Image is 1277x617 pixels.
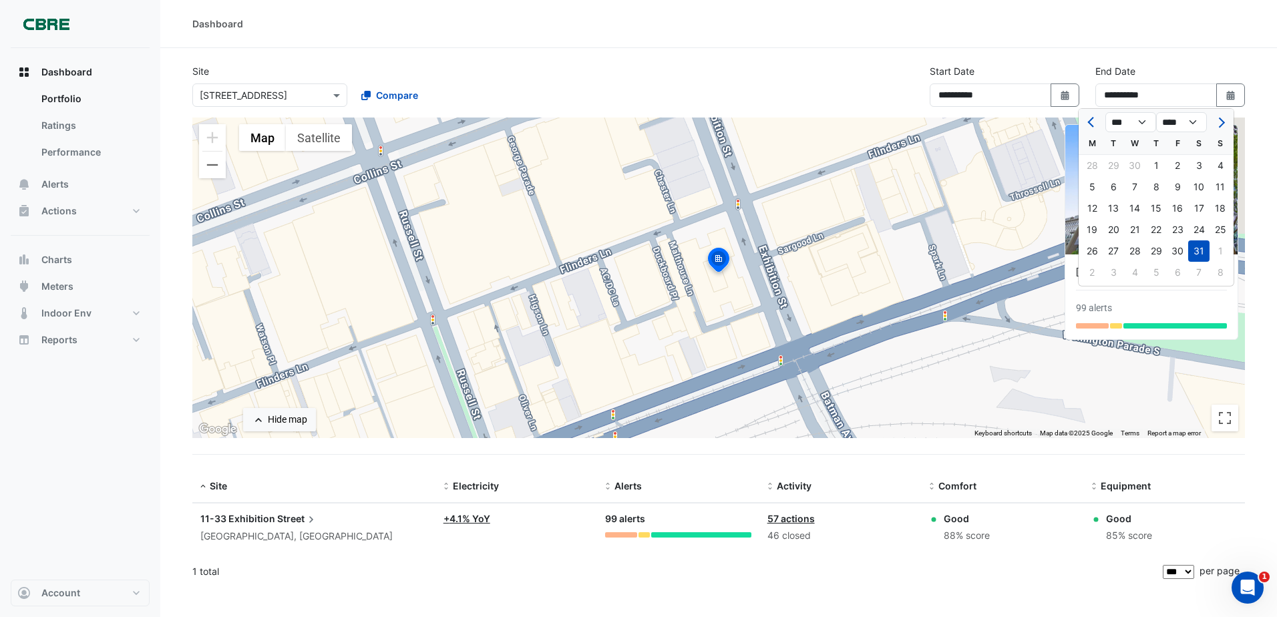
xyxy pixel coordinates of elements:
[16,11,76,37] img: Company Logo
[243,408,316,431] button: Hide map
[1167,240,1188,262] div: Friday, May 30, 2025
[930,64,974,78] label: Start Date
[1167,198,1188,219] div: 16
[1081,262,1103,283] div: Monday, June 2, 2025
[1232,572,1264,604] iframe: Intercom live chat
[1145,198,1167,219] div: Thursday, May 15, 2025
[1103,176,1124,198] div: Tuesday, May 6, 2025
[1081,240,1103,262] div: Monday, May 26, 2025
[1188,155,1210,176] div: Saturday, May 3, 2025
[41,204,77,218] span: Actions
[1167,133,1188,154] div: F
[1081,198,1103,219] div: 12
[1210,219,1231,240] div: Sunday, May 25, 2025
[974,429,1032,438] button: Keyboard shortcuts
[1210,219,1231,240] div: 25
[1124,262,1145,283] div: Wednesday, June 4, 2025
[1188,176,1210,198] div: Saturday, May 10, 2025
[1210,262,1231,283] div: 8
[767,513,815,524] a: 57 actions
[41,306,92,320] span: Indoor Env
[1081,198,1103,219] div: Monday, May 12, 2025
[17,306,31,320] app-icon: Indoor Env
[11,273,150,300] button: Meters
[17,253,31,266] app-icon: Charts
[1167,262,1188,283] div: Friday, June 6, 2025
[1200,565,1240,576] span: per page
[1081,176,1103,198] div: Monday, May 5, 2025
[1124,240,1145,262] div: 28
[1103,155,1124,176] div: Tuesday, April 29, 2025
[1121,429,1139,437] a: Terms (opens in new tab)
[192,17,243,31] div: Dashboard
[286,124,352,151] button: Show satellite imagery
[1081,133,1103,154] div: M
[1145,262,1167,283] div: Thursday, June 5, 2025
[210,480,227,491] span: Site
[1210,198,1231,219] div: Sunday, May 18, 2025
[944,528,990,544] div: 88% score
[1145,240,1167,262] div: Thursday, May 29, 2025
[1210,155,1231,176] div: Sunday, May 4, 2025
[1188,219,1210,240] div: Saturday, May 24, 2025
[41,280,73,293] span: Meters
[1147,429,1201,437] a: Report a map error
[11,300,150,327] button: Indoor Env
[17,178,31,191] app-icon: Alerts
[1188,262,1210,283] div: 7
[31,139,150,166] a: Performance
[1081,155,1103,176] div: Monday, April 28, 2025
[1106,528,1152,544] div: 85% score
[1188,198,1210,219] div: 17
[1103,133,1124,154] div: T
[1145,176,1167,198] div: 8
[1103,262,1124,283] div: Tuesday, June 3, 2025
[199,124,226,151] button: Zoom in
[1167,262,1188,283] div: 6
[453,480,499,491] span: Electricity
[1145,240,1167,262] div: 29
[1124,176,1145,198] div: 7
[1081,219,1103,240] div: Monday, May 19, 2025
[1103,240,1124,262] div: 27
[1167,240,1188,262] div: 30
[1188,262,1210,283] div: Saturday, June 7, 2025
[11,246,150,273] button: Charts
[192,64,209,78] label: Site
[1188,176,1210,198] div: 10
[17,65,31,79] app-icon: Dashboard
[1167,219,1188,240] div: Friday, May 23, 2025
[200,529,427,544] div: [GEOGRAPHIC_DATA], [GEOGRAPHIC_DATA]
[1124,155,1145,176] div: 30
[1145,155,1167,176] div: 1
[1095,64,1135,78] label: End Date
[1167,219,1188,240] div: 23
[196,421,240,438] img: Google
[1103,198,1124,219] div: 13
[605,511,751,527] div: 99 alerts
[1081,155,1103,176] div: 28
[1167,155,1188,176] div: Friday, May 2, 2025
[1124,155,1145,176] div: Wednesday, April 30, 2025
[1124,198,1145,219] div: Wednesday, May 14, 2025
[41,586,80,600] span: Account
[1106,511,1152,526] div: Good
[196,421,240,438] a: Open this area in Google Maps (opens a new window)
[1124,219,1145,240] div: Wednesday, May 21, 2025
[704,246,733,278] img: site-pin-selected.svg
[268,413,307,427] div: Hide map
[1210,240,1231,262] div: Sunday, June 1, 2025
[1210,176,1231,198] div: Sunday, May 11, 2025
[1103,240,1124,262] div: Tuesday, May 27, 2025
[1212,112,1228,133] button: Next month
[1081,240,1103,262] div: 26
[1076,301,1112,315] div: 99 alerts
[239,124,286,151] button: Show street map
[1145,198,1167,219] div: 15
[1124,262,1145,283] div: 4
[1259,572,1270,582] span: 1
[200,513,275,524] span: 11-33 Exhibition
[1167,155,1188,176] div: 2
[1124,133,1145,154] div: W
[1040,429,1113,437] span: Map data ©2025 Google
